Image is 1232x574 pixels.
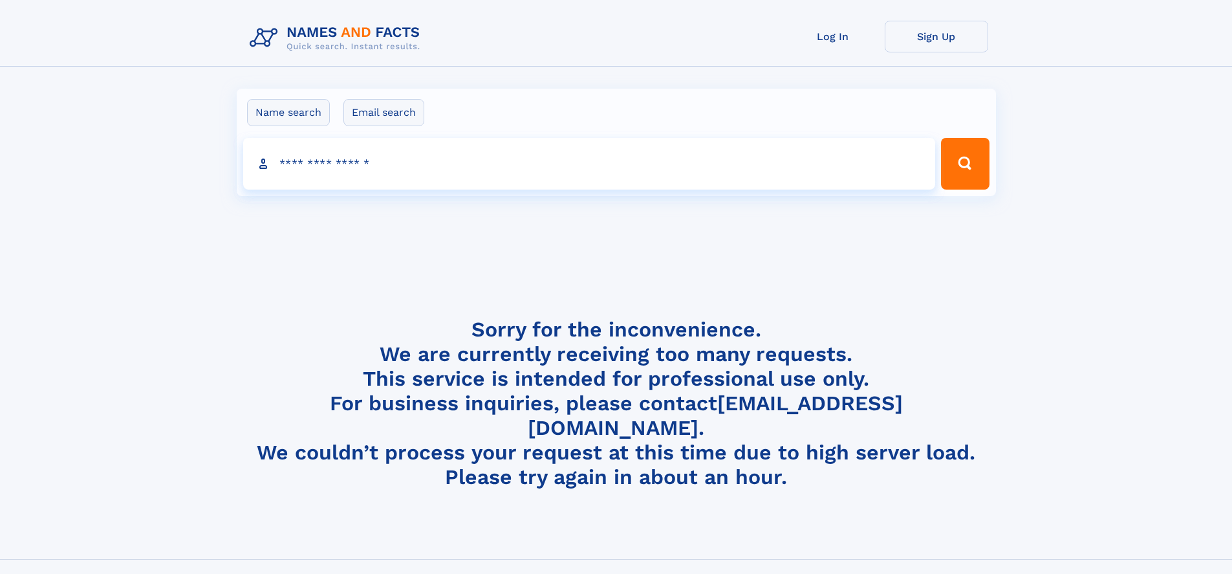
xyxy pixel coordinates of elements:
[343,99,424,126] label: Email search
[244,21,431,56] img: Logo Names and Facts
[247,99,330,126] label: Name search
[528,391,903,440] a: [EMAIL_ADDRESS][DOMAIN_NAME]
[244,317,988,490] h4: Sorry for the inconvenience. We are currently receiving too many requests. This service is intend...
[781,21,885,52] a: Log In
[243,138,936,190] input: search input
[885,21,988,52] a: Sign Up
[941,138,989,190] button: Search Button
